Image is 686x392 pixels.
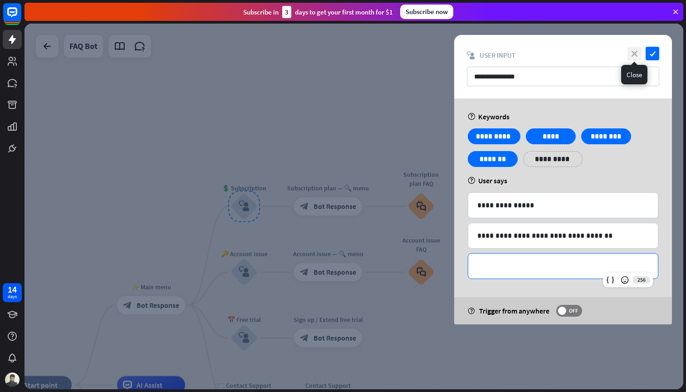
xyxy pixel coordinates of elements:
div: Subscribe in days to get your first month for $1 [243,6,393,18]
span: Trigger from anywhere [479,306,549,315]
div: 14 [8,285,17,294]
i: check [646,47,659,60]
i: help [468,113,475,120]
i: close [627,47,641,60]
div: Subscribe now [400,5,453,19]
div: Keywords [468,112,658,121]
div: 3 [282,6,291,18]
a: 14 days [3,283,22,302]
span: OFF [566,307,580,314]
div: days [8,294,17,300]
i: block_user_input [467,51,475,59]
button: Open LiveChat chat widget [7,4,34,31]
span: User Input [480,51,515,59]
div: User says [468,176,658,185]
i: help [468,308,475,314]
i: help [468,177,475,184]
